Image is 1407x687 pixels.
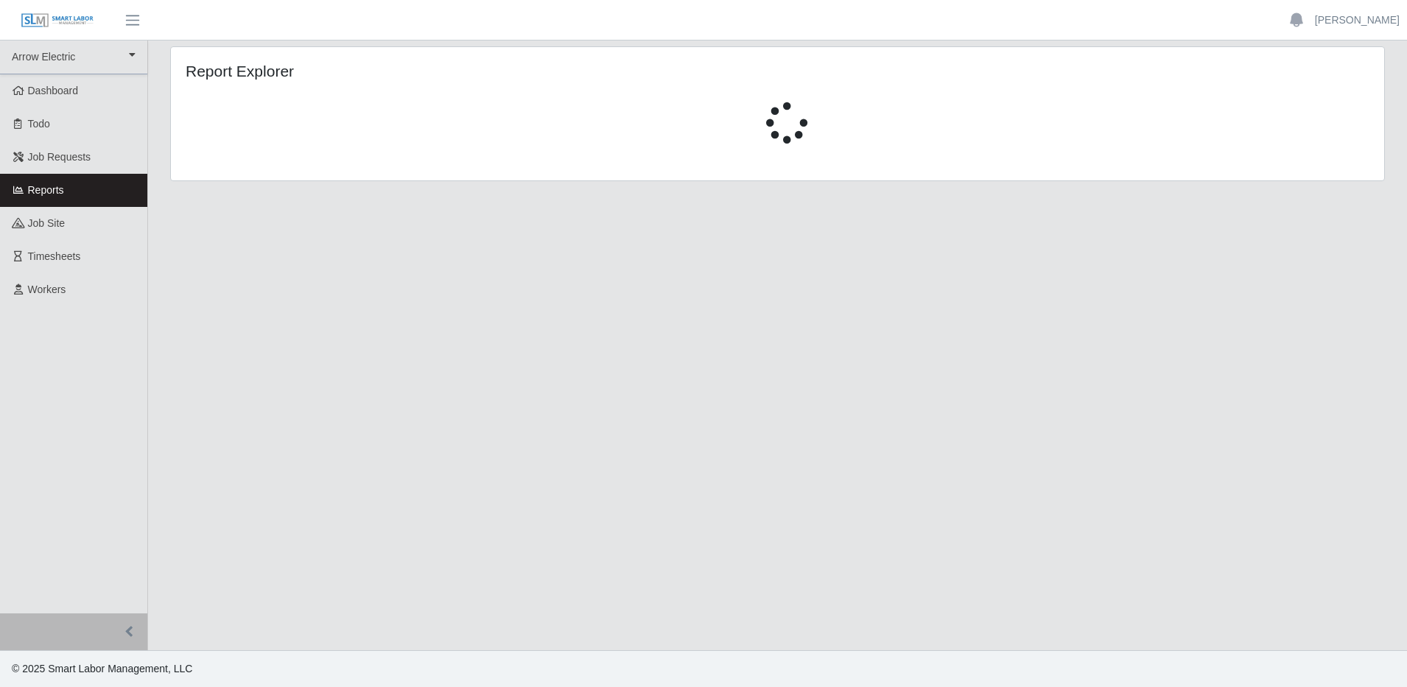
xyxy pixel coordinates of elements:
[28,283,66,295] span: Workers
[21,13,94,29] img: SLM Logo
[28,118,50,130] span: Todo
[28,151,91,163] span: Job Requests
[28,250,81,262] span: Timesheets
[28,217,66,229] span: job site
[28,85,79,96] span: Dashboard
[1315,13,1400,28] a: [PERSON_NAME]
[186,62,666,80] h4: Report Explorer
[12,663,192,674] span: © 2025 Smart Labor Management, LLC
[28,184,64,196] span: Reports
